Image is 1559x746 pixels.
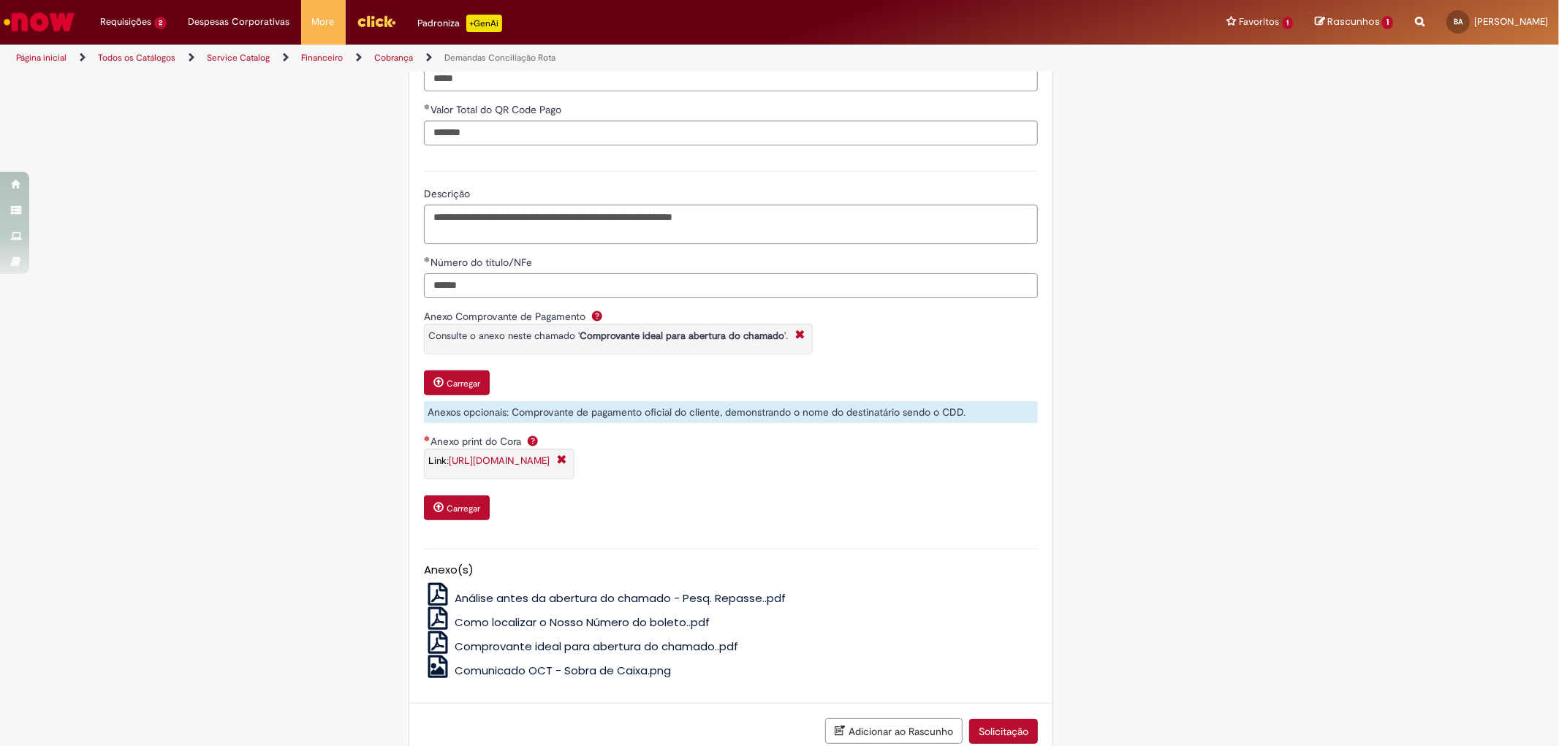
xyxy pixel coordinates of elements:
a: Página inicial [16,52,67,64]
button: Carregar anexo de Anexo print do Cora Required [424,495,490,520]
span: 1 [1382,16,1393,29]
span: : [428,454,550,467]
span: Rascunhos [1327,15,1380,28]
a: Todos os Catálogos [98,52,175,64]
ul: Trilhas de página [11,45,1028,72]
span: Valor Total do QR Code Pago [430,103,564,116]
span: Anexo Comprovante de Pagamento [424,310,588,323]
a: Financeiro [301,52,343,64]
span: Anexo print do Cora [430,435,524,448]
a: Service Catalog [207,52,270,64]
a: Análise antes da abertura do chamado - Pesq. Repasse..pdf [424,590,786,606]
h5: Anexo(s) [424,564,1038,576]
span: Ajuda para Anexo Comprovante de Pagamento [588,310,606,321]
span: Descrição [424,187,473,200]
a: Rascunhos [1315,15,1393,29]
span: 1 [1283,17,1294,29]
i: Fechar More information Por question_anexo_pix [792,328,808,343]
img: ServiceNow [1,7,77,37]
a: [URL][DOMAIN_NAME] [449,454,550,467]
span: Como localizar o Nosso Número do boleto..pdf [455,614,710,630]
span: Favoritos [1240,15,1280,29]
span: Consulte o anexo neste chamado ' '. [428,330,788,342]
span: Análise antes da abertura do chamado - Pesq. Repasse..pdf [455,590,786,606]
span: Comunicado OCT - Sobra de Caixa.png [455,663,671,678]
a: Como localizar o Nosso Número do boleto..pdf [424,614,710,630]
span: Comprovante ideal para abertura do chamado..pdf [455,639,738,654]
span: More [312,15,335,29]
small: Carregar [447,378,480,389]
span: 2 [154,17,167,29]
a: Comprovante ideal para abertura do chamado..pdf [424,639,738,654]
button: Solicitação [969,719,1038,744]
small: Carregar [447,503,480,514]
a: Comunicado OCT - Sobra de Caixa.png [424,663,671,678]
span: BA [1454,17,1463,26]
span: Despesas Corporativas [189,15,290,29]
input: Número do título/NFe [424,273,1038,298]
span: [PERSON_NAME] [1474,15,1548,28]
a: Demandas Conciliação Rota [444,52,555,64]
i: Fechar More information Por question_anexar_o_print_do_hercules [553,453,570,468]
div: Anexos opcionais: Comprovante de pagamento oficial do cliente, demonstrando o nome do destinatári... [424,401,1038,423]
button: Adicionar ao Rascunho [825,718,963,744]
img: click_logo_yellow_360x200.png [357,10,396,32]
strong: Comprovante ideal para abertura do chamado [580,330,784,342]
span: Número do título/NFe [430,256,535,269]
div: Padroniza [418,15,502,32]
a: Cobrança [374,52,413,64]
span: Link [428,454,447,467]
p: +GenAi [466,15,502,32]
span: Obrigatório Preenchido [424,256,430,262]
span: Requisições [100,15,151,29]
span: Obrigatório Preenchido [424,104,430,110]
input: Número do Cliente [424,66,1038,91]
textarea: Descrição [424,205,1038,244]
span: Necessários [424,435,430,441]
span: Ajuda para Anexo print do Cora [524,435,542,446]
button: Carregar anexo de Anexo Comprovante de Pagamento [424,370,490,395]
input: Valor Total do QR Code Pago [424,121,1038,145]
